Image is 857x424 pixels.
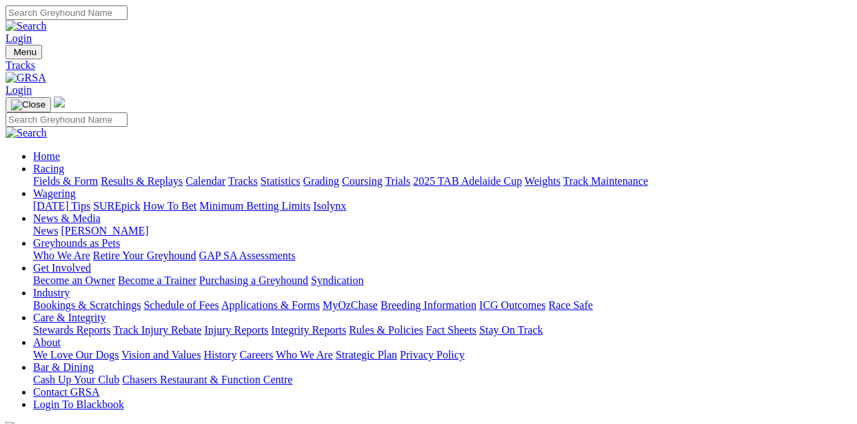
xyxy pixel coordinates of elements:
a: Fact Sheets [426,324,476,336]
a: Become a Trainer [118,274,196,286]
a: News [33,225,58,236]
a: MyOzChase [323,299,378,311]
a: Stewards Reports [33,324,110,336]
a: Wagering [33,188,76,199]
div: Industry [33,299,851,312]
a: Contact GRSA [33,386,99,398]
a: [DATE] Tips [33,200,90,212]
a: Results & Replays [101,175,183,187]
a: Applications & Forms [221,299,320,311]
a: Weights [525,175,561,187]
a: Track Maintenance [563,175,648,187]
a: Retire Your Greyhound [93,250,196,261]
div: Bar & Dining [33,374,851,386]
a: Calendar [185,175,225,187]
button: Toggle navigation [6,45,42,59]
span: Menu [14,47,37,57]
a: Coursing [342,175,383,187]
a: Tracks [228,175,258,187]
a: News & Media [33,212,101,224]
a: Syndication [311,274,363,286]
a: [PERSON_NAME] [61,225,148,236]
img: Close [11,99,46,110]
input: Search [6,112,128,127]
a: 2025 TAB Adelaide Cup [413,175,522,187]
a: Race Safe [548,299,592,311]
a: Privacy Policy [400,349,465,361]
a: Statistics [261,175,301,187]
img: Search [6,127,47,139]
a: Injury Reports [204,324,268,336]
a: Racing [33,163,64,174]
a: Careers [239,349,273,361]
div: Racing [33,175,851,188]
a: Breeding Information [381,299,476,311]
a: Get Involved [33,262,91,274]
a: Schedule of Fees [143,299,219,311]
div: Care & Integrity [33,324,851,336]
a: Industry [33,287,70,299]
a: Cash Up Your Club [33,374,119,385]
a: Login [6,84,32,96]
a: Fields & Form [33,175,98,187]
a: Login [6,32,32,44]
a: ICG Outcomes [479,299,545,311]
a: Grading [303,175,339,187]
img: GRSA [6,72,46,84]
a: Greyhounds as Pets [33,237,120,249]
a: SUREpick [93,200,140,212]
div: Greyhounds as Pets [33,250,851,262]
img: Search [6,20,47,32]
a: Purchasing a Greyhound [199,274,308,286]
a: GAP SA Assessments [199,250,296,261]
a: How To Bet [143,200,197,212]
div: About [33,349,851,361]
a: Care & Integrity [33,312,106,323]
a: About [33,336,61,348]
a: Strategic Plan [336,349,397,361]
a: Integrity Reports [271,324,346,336]
button: Toggle navigation [6,97,51,112]
a: Isolynx [313,200,346,212]
a: We Love Our Dogs [33,349,119,361]
a: Minimum Betting Limits [199,200,310,212]
input: Search [6,6,128,20]
a: Vision and Values [121,349,201,361]
a: Bar & Dining [33,361,94,373]
div: Get Involved [33,274,851,287]
a: Rules & Policies [349,324,423,336]
a: Chasers Restaurant & Function Centre [122,374,292,385]
a: Stay On Track [479,324,543,336]
img: logo-grsa-white.png [54,97,65,108]
a: Become an Owner [33,274,115,286]
a: Login To Blackbook [33,398,124,410]
a: Who We Are [33,250,90,261]
div: Wagering [33,200,851,212]
a: Who We Are [276,349,333,361]
a: Home [33,150,60,162]
a: History [203,349,236,361]
a: Track Injury Rebate [113,324,201,336]
a: Tracks [6,59,851,72]
div: News & Media [33,225,851,237]
a: Bookings & Scratchings [33,299,141,311]
a: Trials [385,175,410,187]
